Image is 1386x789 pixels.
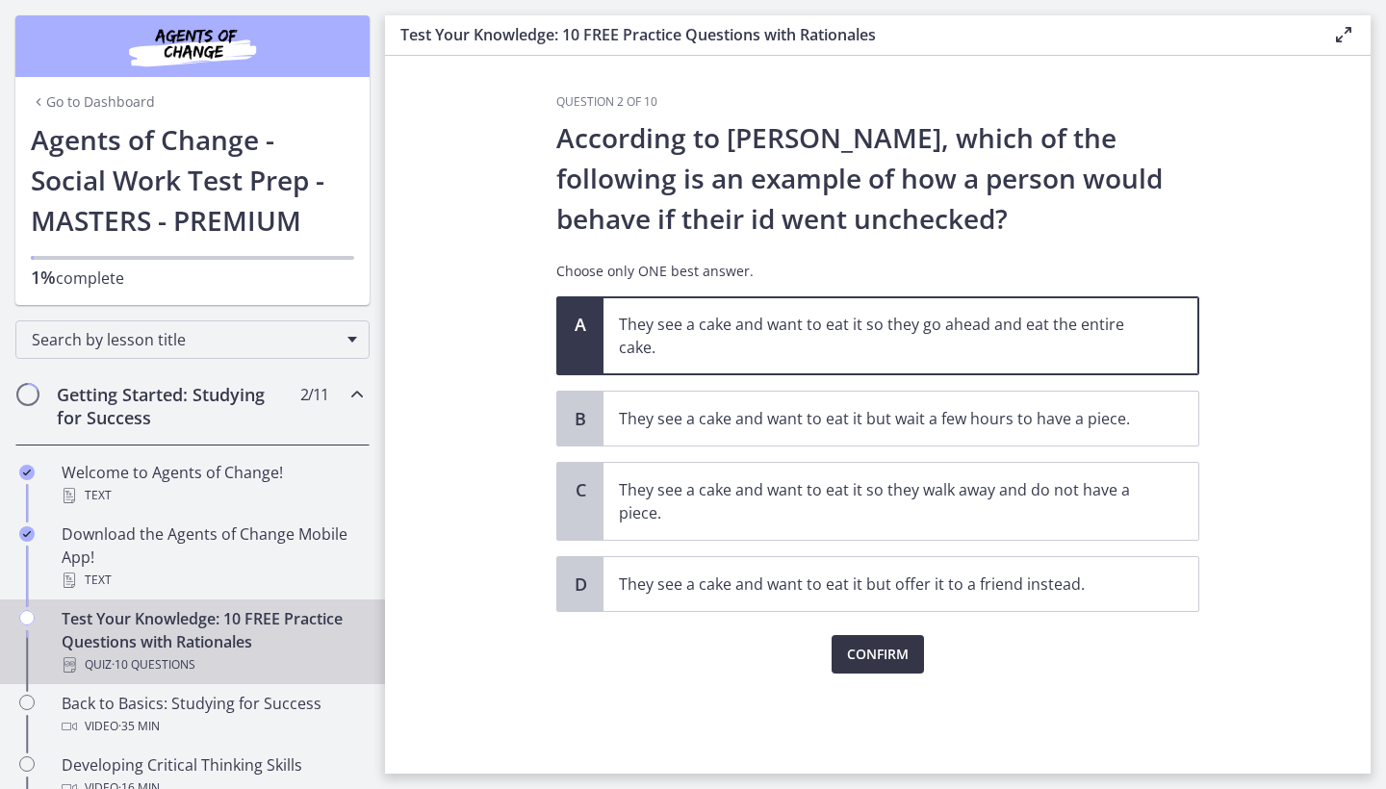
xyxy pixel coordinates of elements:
[556,94,1199,110] h3: Question 2 of 10
[77,23,308,69] img: Agents of Change
[15,320,370,359] div: Search by lesson title
[112,653,195,676] span: · 10 Questions
[619,407,1144,430] p: They see a cake and want to eat it but wait a few hours to have a piece.
[62,461,362,507] div: Welcome to Agents of Change!
[619,573,1144,596] p: They see a cake and want to eat it but offer it to a friend instead.
[556,117,1199,239] p: According to [PERSON_NAME], which of the following is an example of how a person would behave if ...
[619,313,1144,359] p: They see a cake and want to eat it so they go ahead and eat the entire cake.
[19,465,35,480] i: Completed
[569,573,592,596] span: D
[832,635,924,674] button: Confirm
[19,526,35,542] i: Completed
[31,92,155,112] a: Go to Dashboard
[62,569,362,592] div: Text
[300,383,328,406] span: 2 / 11
[619,478,1144,524] p: They see a cake and want to eat it so they walk away and do not have a piece.
[569,478,592,501] span: C
[569,313,592,336] span: A
[556,262,1199,281] p: Choose only ONE best answer.
[847,643,909,666] span: Confirm
[400,23,1301,46] h3: Test Your Knowledge: 10 FREE Practice Questions with Rationales
[31,266,354,290] p: complete
[62,653,362,676] div: Quiz
[31,119,354,241] h1: Agents of Change - Social Work Test Prep - MASTERS - PREMIUM
[62,522,362,592] div: Download the Agents of Change Mobile App!
[62,607,362,676] div: Test Your Knowledge: 10 FREE Practice Questions with Rationales
[57,383,292,429] h2: Getting Started: Studying for Success
[32,329,338,350] span: Search by lesson title
[62,715,362,738] div: Video
[62,692,362,738] div: Back to Basics: Studying for Success
[31,266,56,289] span: 1%
[62,484,362,507] div: Text
[569,407,592,430] span: B
[118,715,160,738] span: · 35 min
